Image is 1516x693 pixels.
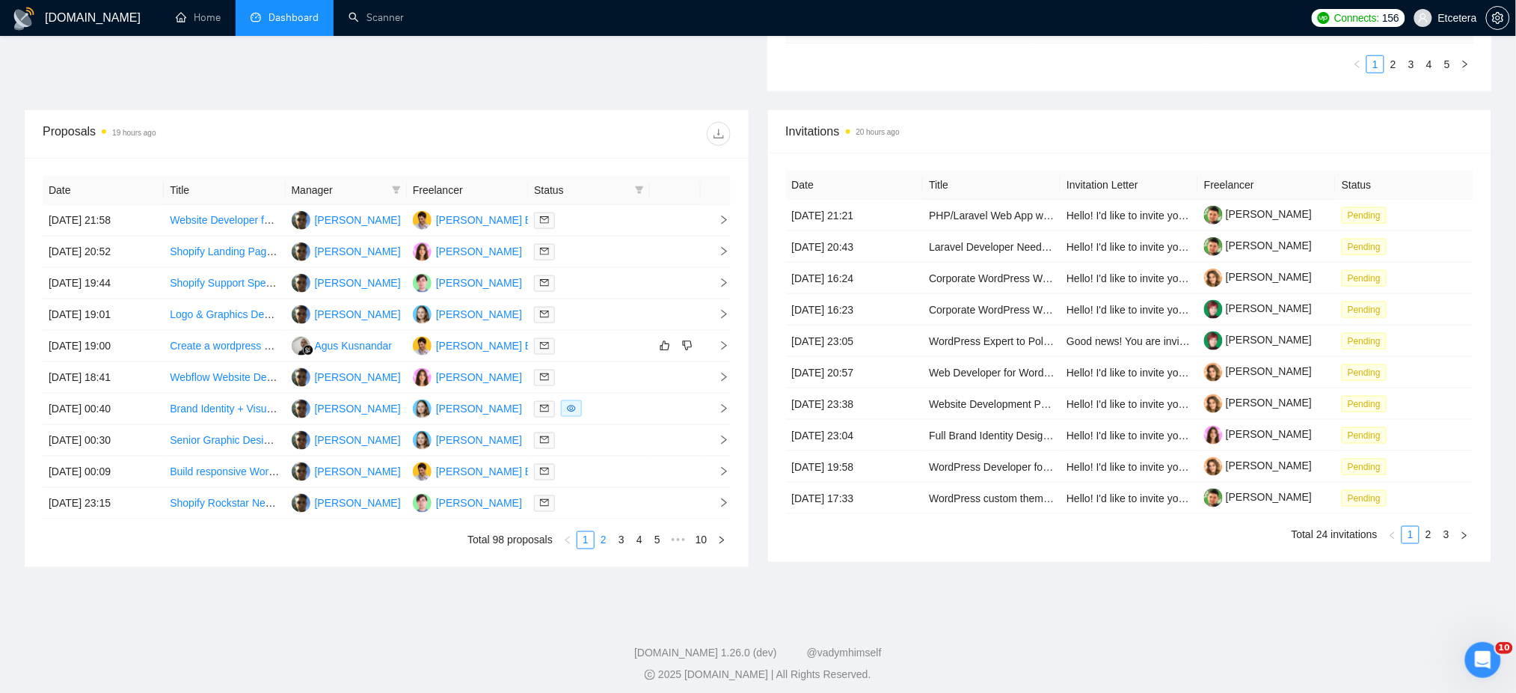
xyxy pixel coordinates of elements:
time: 19 hours ago [112,129,156,137]
a: @vadymhimself [807,647,882,659]
a: Pending [1342,366,1393,378]
li: 4 [630,531,648,549]
a: AP[PERSON_NAME] [292,213,401,225]
span: dislike [682,340,693,352]
a: [PERSON_NAME] [1204,397,1312,409]
a: 4 [1421,56,1437,73]
td: Logo & Graphics Designer (Premium Education / Parent-Focused Brand) [164,299,285,331]
img: c1Yz1V5vTkFBIK6lnZKICux94CK7NJh7mMOvUEmt1RGeaFBAi1QHuau63OPw6vGT8z [1204,332,1223,350]
a: Pending [1342,209,1393,221]
span: dashboard [251,12,261,22]
td: [DATE] 23:05 [786,326,924,357]
a: Brand Identity + Visual Suite Needed for Marketing Services Brand [170,403,479,415]
li: 3 [1437,526,1455,544]
div: Agus Kusnandar [315,338,393,354]
a: AP[PERSON_NAME] [292,496,401,508]
a: Corporate WordPress Website Development for NAT Constructions [929,272,1240,284]
img: VY [413,400,432,418]
td: [DATE] 00:09 [43,457,164,488]
span: mail [540,373,549,382]
a: Pending [1342,240,1393,252]
a: 2 [595,532,612,549]
td: Corporate WordPress Website Development for NAT Constructions [923,263,1061,294]
a: 4 [631,532,648,549]
li: Next 5 Pages [666,531,690,549]
a: Shopify Landing Page Designer — Interactive Candy Brand Experience [170,245,501,257]
a: AP[PERSON_NAME] [292,370,401,382]
span: like [660,340,670,352]
td: Website Developer for Senior Living Company [164,205,285,236]
button: like [656,337,674,355]
button: left [1384,526,1402,544]
li: 2 [1420,526,1437,544]
div: [PERSON_NAME] [315,495,401,511]
span: right [707,278,729,288]
td: Create a wordpress ecommerce store for a large format printing business [164,331,285,362]
a: [PERSON_NAME] [1204,302,1312,314]
td: WordPress Developer for Multiple Websites [923,451,1061,483]
a: [PERSON_NAME] [1204,428,1312,440]
th: Date [786,171,924,200]
td: WordPress Expert to Polish & Modernise Existing Company Website – Completion Within a Few Days [923,326,1061,357]
span: Dashboard [268,11,319,24]
button: right [1455,526,1473,544]
li: Next Page [713,531,731,549]
a: 5 [1439,56,1455,73]
span: Status [534,182,628,198]
a: 1 [1367,56,1384,73]
div: Proposals [43,122,387,146]
td: WordPress custom theme development + API integration [923,483,1061,514]
button: right [713,531,731,549]
span: 10 [1496,642,1513,654]
span: mail [540,247,549,256]
img: VY [413,305,432,324]
img: DB [413,462,432,481]
img: DB [413,337,432,355]
td: Webflow Website Design & Branding Collateral Creation [164,362,285,394]
img: AP [292,400,310,418]
button: download [707,122,731,146]
div: [PERSON_NAME] [315,275,401,291]
span: mail [540,310,549,319]
div: [PERSON_NAME] [315,400,401,417]
span: Pending [1342,302,1387,318]
span: mail [540,216,549,225]
li: 5 [648,531,666,549]
td: Laravel Developer Needed to Clone Raffle Website [923,231,1061,263]
li: 4 [1420,55,1438,73]
button: setting [1486,6,1510,30]
td: [DATE] 18:41 [43,362,164,394]
img: c1H5j4uuwRoiYYBPUc0TtXcw2dMxy5fGUeEXcoyQTo85fuH37bAwWfg3xyvaZyZkb6 [1204,489,1223,507]
span: mail [540,467,549,476]
span: left [1353,60,1362,69]
span: setting [1487,12,1509,24]
td: [DATE] 21:21 [786,200,924,231]
img: AP [292,305,310,324]
a: Senior Graphic Designer (B2B Expertise) [170,434,360,446]
div: [PERSON_NAME] [315,243,401,260]
img: c1b9JySzac4x4dgsEyqnJHkcyMhtwYhRX20trAqcVMGYnIMrxZHAKhfppX9twvsE1T [1204,457,1223,476]
td: [DATE] 00:30 [43,425,164,457]
a: WordPress Expert to Polish & Modernise Existing Company Website – Completion Within a Few Days [929,335,1401,347]
img: AK [292,337,310,355]
a: VY[PERSON_NAME] [413,402,522,414]
th: Date [43,176,164,205]
a: AP[PERSON_NAME] [292,276,401,288]
div: [PERSON_NAME] [315,369,401,385]
td: [DATE] 19:58 [786,451,924,483]
img: gigradar-bm.png [303,345,313,355]
span: right [1461,60,1470,69]
a: AP[PERSON_NAME] [292,402,401,414]
span: Connects: [1334,10,1379,26]
div: [PERSON_NAME] [436,306,522,323]
li: Next Page [1456,55,1474,73]
span: filter [392,186,401,195]
img: c1H5j4uuwRoiYYBPUc0TtXcw2dMxy5fGUeEXcoyQTo85fuH37bAwWfg3xyvaZyZkb6 [1204,206,1223,225]
span: Pending [1342,396,1387,412]
img: AP [292,431,310,450]
a: [PERSON_NAME] [1204,334,1312,346]
li: 5 [1438,55,1456,73]
a: Build responsive WordPress site with booking/payment functionality [170,465,482,477]
img: AP [292,368,310,387]
a: Create a wordpress ecommerce store for a large format printing business [170,340,509,352]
